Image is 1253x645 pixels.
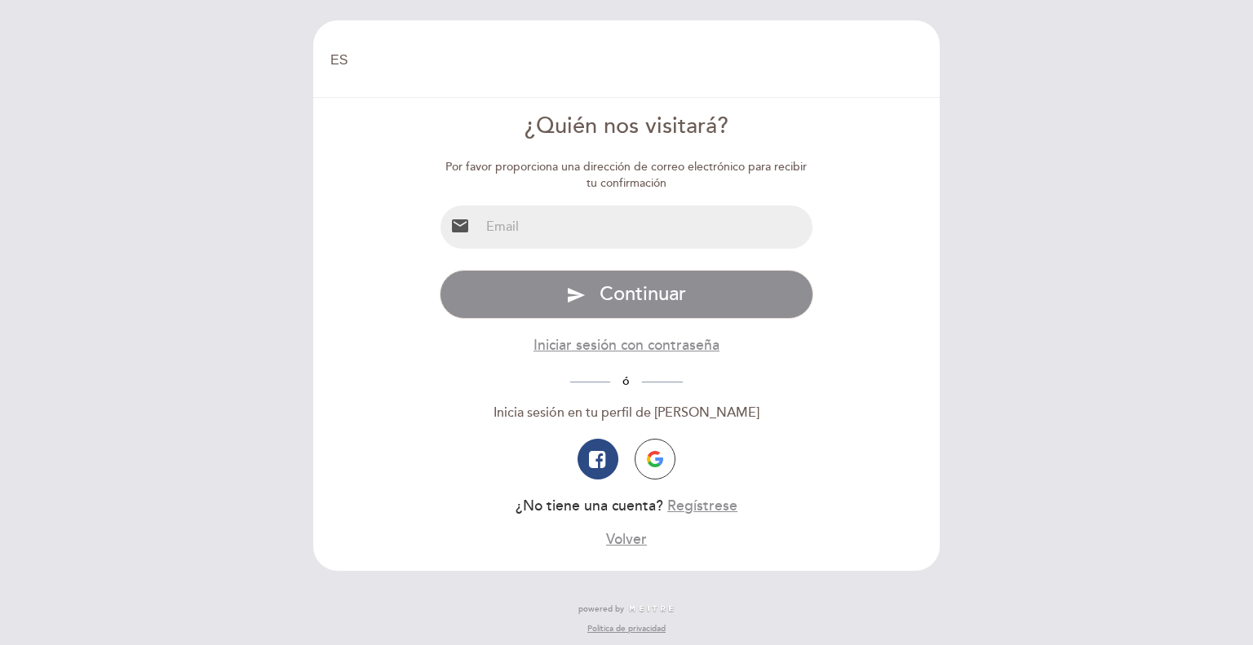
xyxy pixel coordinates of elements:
[628,605,675,613] img: MEITRE
[610,374,642,388] span: ó
[600,282,686,306] span: Continuar
[587,623,666,634] a: Política de privacidad
[440,111,814,143] div: ¿Quién nos visitará?
[440,159,814,192] div: Por favor proporciona una dirección de correo electrónico para recibir tu confirmación
[667,496,737,516] button: Regístrese
[578,603,624,615] span: powered by
[578,603,675,615] a: powered by
[606,529,647,550] button: Volver
[450,216,470,236] i: email
[566,285,586,305] i: send
[534,335,719,356] button: Iniciar sesión con contraseña
[440,404,814,422] div: Inicia sesión en tu perfil de [PERSON_NAME]
[516,497,663,515] span: ¿No tiene una cuenta?
[647,451,663,467] img: icon-google.png
[480,205,813,249] input: Email
[440,270,814,319] button: send Continuar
